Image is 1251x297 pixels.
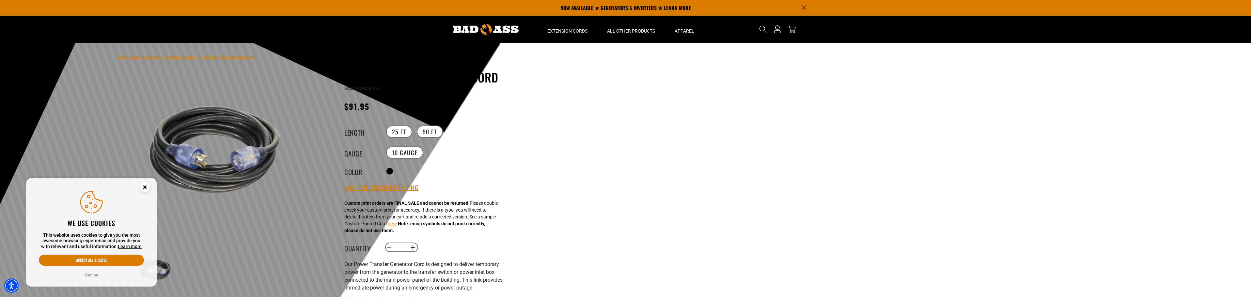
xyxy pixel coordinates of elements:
[83,272,100,278] button: Decline
[417,126,443,138] label: 50 FT
[133,178,157,198] button: Close this option
[772,16,783,43] a: Open this option
[118,244,142,249] a: This website uses cookies to give you the most awesome browsing experience and provide you with r...
[344,221,485,233] strong: Note: emoji symbols do not print correctly, please do not use them.
[204,55,254,59] span: Bad Ass 30A Generator Cord
[137,72,294,229] img: black
[39,219,144,227] h2: We use cookies
[344,148,377,157] legend: Gauge
[26,178,157,287] aside: Cookie Consent
[787,25,797,33] a: cart
[386,146,424,159] label: 10 GAUGE
[344,167,377,175] legend: Color
[344,200,498,234] div: Please double check your custom print for accuracy. If there is a typo, you will need to delete t...
[665,16,704,43] summary: Apparel
[675,28,694,34] span: Apparel
[758,24,768,35] summary: Search
[39,232,144,250] p: This website uses cookies to give you the most awesome browsing experience and provide you with r...
[163,55,164,59] span: ›
[344,86,380,91] span: BAGEN10425L1430
[453,24,519,35] img: Bad Ass Extension Cords
[386,126,412,138] label: 25 FT
[547,28,587,34] span: Extension Cords
[344,100,369,112] span: $91.95
[344,260,504,292] p: Our Power Transfer Generator Cord is designed to deliver temporary power from the generator to th...
[165,55,200,59] a: Return to Collection
[117,53,254,61] nav: breadcrumbs
[117,55,162,59] a: Bad Ass Extension Cords
[538,16,597,43] summary: Extension Cords
[4,278,19,293] div: Accessibility Menu
[597,16,665,43] summary: All Other Products
[344,184,418,191] button: Add Free Custom Printing
[201,55,203,59] span: ›
[39,255,144,266] button: Accept all & close
[344,70,504,84] h1: Bad Ass 30A Generator Cord
[344,243,377,252] label: Quantity
[607,28,655,34] span: All Other Products
[344,127,377,136] legend: Length
[344,200,470,206] strong: Custom print orders are FINAL SALE and cannot be returned.
[388,220,397,227] button: here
